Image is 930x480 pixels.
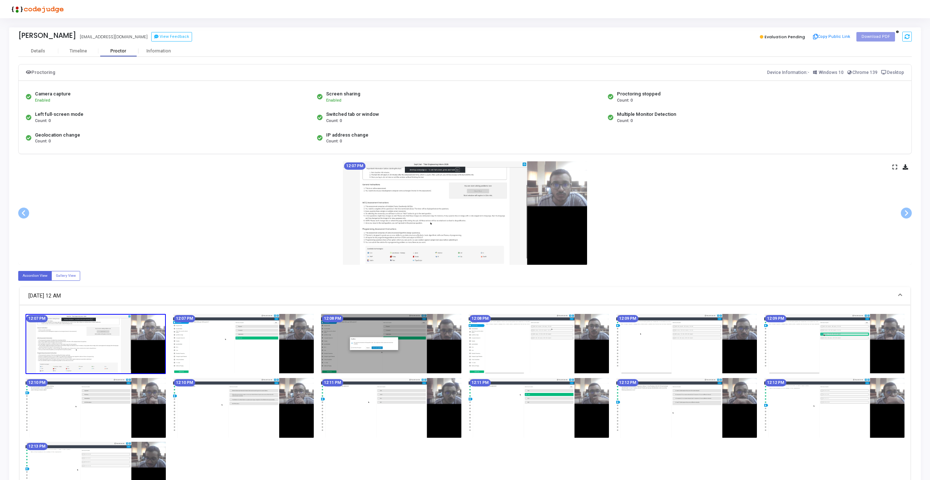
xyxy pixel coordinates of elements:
[326,138,342,145] span: Count: 0
[469,315,491,322] mat-chip: 12:08 PM
[26,68,55,77] div: Proctoring
[151,32,192,42] button: View Feedback
[765,34,805,40] span: Evaluation Pending
[343,161,587,265] img: screenshot-1756795035008.jpeg
[174,315,195,322] mat-chip: 12:07 PM
[174,379,195,386] mat-chip: 12:10 PM
[18,31,76,40] div: [PERSON_NAME]
[18,271,52,281] label: Accordion View
[326,131,368,139] div: IP address change
[767,68,904,77] div: Device Information:-
[173,314,313,374] img: screenshot-1756795064865.jpeg
[321,378,461,438] img: screenshot-1756795274859.jpeg
[20,287,910,305] mat-expansion-panel-header: [DATE] 12 AM
[617,90,661,98] div: Proctoring stopped
[26,379,48,386] mat-chip: 12:10 PM
[344,162,366,170] mat-chip: 12:07 PM
[856,32,895,42] button: Download PDF
[617,111,676,118] div: Multiple Monitor Detection
[326,111,379,118] div: Switched tab or window
[28,292,893,300] mat-panel-title: [DATE] 12 AM
[35,98,50,103] span: Enabled
[173,378,313,438] img: screenshot-1756795244802.jpeg
[617,118,633,124] span: Count: 0
[35,131,80,139] div: Geolocation change
[469,314,609,374] img: screenshot-1756795124787.jpeg
[321,314,461,374] img: screenshot-1756795094830.jpeg
[819,70,844,75] span: Windows 10
[9,2,64,16] img: logo
[26,314,166,374] img: screenshot-1756795035008.jpeg
[469,378,609,438] img: screenshot-1756795304770.jpeg
[26,378,166,438] img: screenshot-1756795214691.jpeg
[31,48,45,54] div: Details
[811,31,853,42] button: Copy Public Link
[764,314,904,374] img: screenshot-1756795184730.jpeg
[765,315,786,322] mat-chip: 12:09 PM
[326,90,360,98] div: Screen sharing
[765,379,786,386] mat-chip: 12:12 PM
[51,271,80,281] label: Gallery View
[35,138,51,145] span: Count: 0
[70,48,87,54] div: Timeline
[26,315,48,322] mat-chip: 12:07 PM
[26,443,48,450] mat-chip: 12:13 PM
[887,70,904,75] span: Desktop
[616,378,757,438] img: screenshot-1756795334849.jpeg
[322,315,343,322] mat-chip: 12:08 PM
[138,48,179,54] div: Information
[617,379,638,386] mat-chip: 12:12 PM
[852,70,878,75] span: Chrome 139
[469,379,491,386] mat-chip: 12:11 PM
[617,98,633,104] span: Count: 0
[322,379,343,386] mat-chip: 12:11 PM
[35,90,71,98] div: Camera capture
[764,378,904,438] img: screenshot-1756795364938.jpeg
[35,118,51,124] span: Count: 0
[616,314,757,374] img: screenshot-1756795154615.jpeg
[35,111,83,118] div: Left full-screen mode
[326,98,341,103] span: Enabled
[98,48,138,54] div: Proctor
[617,315,638,322] mat-chip: 12:09 PM
[80,34,148,40] div: [EMAIL_ADDRESS][DOMAIN_NAME]
[326,118,342,124] span: Count: 0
